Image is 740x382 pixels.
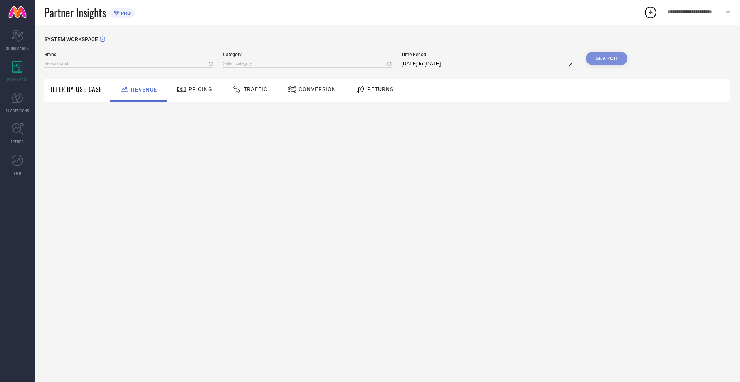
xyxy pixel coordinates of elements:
[48,85,102,94] span: Filter By Use-Case
[119,10,131,16] span: PRO
[644,5,658,19] div: Open download list
[7,77,28,82] span: WORKSPACE
[367,86,394,92] span: Returns
[131,87,157,93] span: Revenue
[299,86,336,92] span: Conversion
[223,52,392,57] span: Category
[401,52,576,57] span: Time Period
[44,52,213,57] span: Brand
[223,60,392,68] input: Select category
[6,108,29,113] span: SUGGESTIONS
[401,59,576,68] input: Select time period
[14,170,21,176] span: FWD
[44,5,106,20] span: Partner Insights
[188,86,212,92] span: Pricing
[11,139,24,145] span: TRENDS
[244,86,267,92] span: Traffic
[44,60,213,68] input: Select brand
[44,36,98,42] span: SYSTEM WORKSPACE
[6,45,29,51] span: SCORECARDS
